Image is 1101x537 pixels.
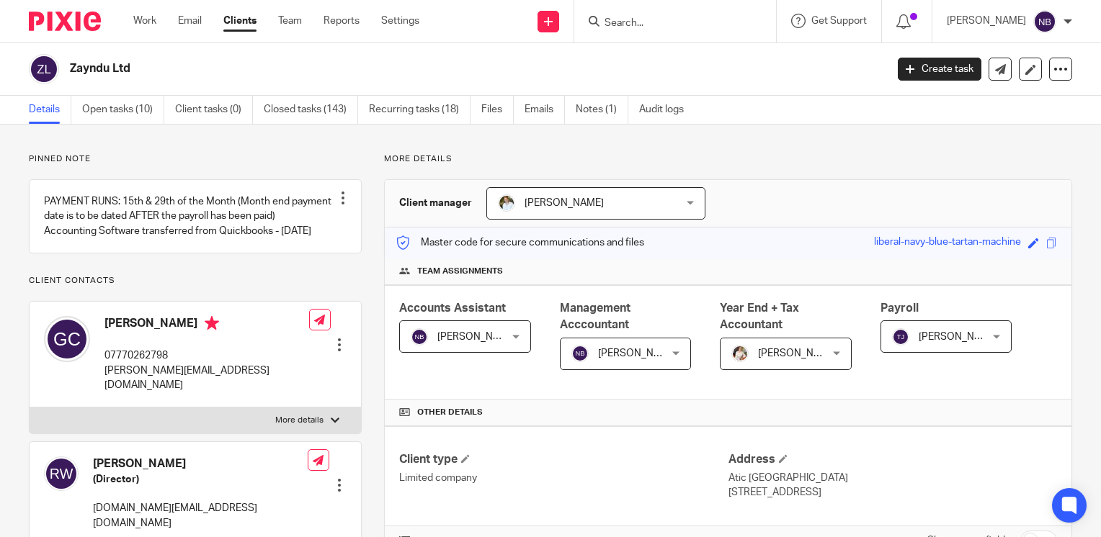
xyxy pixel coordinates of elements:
p: [PERSON_NAME][EMAIL_ADDRESS][DOMAIN_NAME] [104,364,309,393]
a: Open tasks (10) [82,96,164,124]
span: [PERSON_NAME] [919,332,998,342]
span: [PERSON_NAME] [758,348,837,358]
span: Management Acccountant [560,302,630,330]
img: svg%3E [44,456,79,491]
img: Kayleigh%20Henson.jpeg [731,345,749,362]
a: Team [278,14,302,28]
a: Recurring tasks (18) [369,96,471,124]
span: Other details [417,407,483,418]
p: Client contacts [29,275,362,286]
input: Search [603,17,733,30]
p: More details [384,153,1072,165]
a: Files [481,96,514,124]
img: svg%3E [29,54,59,84]
img: svg%3E [44,316,90,362]
img: svg%3E [411,328,428,346]
span: Team assignments [417,266,503,277]
h4: [PERSON_NAME] [93,456,308,471]
a: Details [29,96,71,124]
h4: Address [728,452,1057,467]
p: [STREET_ADDRESS] [728,485,1057,500]
a: Create task [898,58,981,81]
img: svg%3E [892,328,909,346]
span: [PERSON_NAME] [598,348,677,358]
h4: [PERSON_NAME] [104,316,309,334]
i: Primary [205,316,219,330]
span: Accounts Assistant [399,302,506,314]
a: Emails [525,96,565,124]
p: Atic [GEOGRAPHIC_DATA] [728,471,1057,485]
span: Year End + Tax Accountant [720,302,799,330]
a: Closed tasks (143) [264,96,358,124]
img: svg%3E [1033,10,1056,33]
a: Clients [223,14,257,28]
p: More details [275,415,324,426]
img: sarah-royle.jpg [498,194,515,212]
span: Payroll [881,302,919,314]
p: [PERSON_NAME] [947,14,1026,28]
p: Limited company [399,471,728,485]
a: Email [178,14,202,28]
h2: Zayndu Ltd [70,61,715,76]
img: svg%3E [571,345,589,362]
p: 07770262798 [104,348,309,363]
div: liberal-navy-blue-tartan-machine [874,235,1021,251]
span: Get Support [811,16,867,26]
span: [PERSON_NAME] [437,332,517,342]
a: Reports [324,14,360,28]
p: Master code for secure communications and files [396,235,644,250]
a: Notes (1) [576,96,628,124]
a: Settings [381,14,419,28]
span: [PERSON_NAME] [525,198,604,208]
img: Pixie [29,12,101,31]
p: [DOMAIN_NAME][EMAIL_ADDRESS][DOMAIN_NAME] [93,501,308,531]
a: Audit logs [639,96,695,124]
a: Work [133,14,156,28]
p: Pinned note [29,153,362,165]
h5: (Director) [93,472,308,487]
h4: Client type [399,452,728,467]
a: Client tasks (0) [175,96,253,124]
h3: Client manager [399,196,472,210]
